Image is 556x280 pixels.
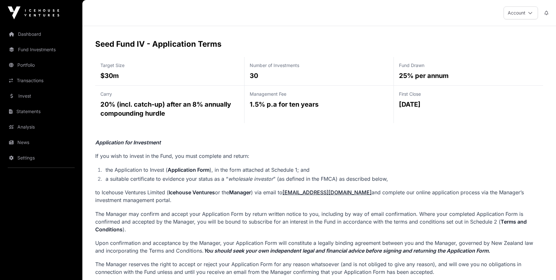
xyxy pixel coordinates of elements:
p: to Icehouse Ventures Limited ( or the ) via email to and complete our online application process ... [95,188,543,204]
strong: Terms and Conditions [95,218,527,233]
p: 25% per annum [399,71,538,80]
p: The Manager reserves the right to accept or reject your Application Form for any reason whatsoeve... [95,260,543,276]
li: the Application to Invest ( ), in the form attached at Schedule 1; and [103,166,543,174]
a: Portfolio [5,58,77,72]
strong: Icehouse Ventures [169,189,215,196]
p: [DATE] [399,100,538,109]
strong: Application Form [168,167,209,173]
a: [EMAIL_ADDRESS][DOMAIN_NAME] [283,189,372,196]
a: Statements [5,104,77,119]
p: 1.5% p.a for ten years [250,100,388,109]
button: Account [504,6,538,19]
a: News [5,135,77,150]
p: Target Size [100,62,239,69]
a: Settings [5,151,77,165]
a: Dashboard [5,27,77,41]
p: Carry [100,91,239,97]
a: Transactions [5,73,77,88]
p: Fund Drawn [399,62,538,69]
h2: Seed Fund IV - Application Terms [95,39,543,49]
a: Fund Investments [5,43,77,57]
p: If you wish to invest in the Fund, you must complete and return: [95,152,543,160]
img: Icehouse Ventures Logo [8,6,59,19]
em: Application for Investment [95,139,161,146]
strong: Manager [229,189,251,196]
a: Analysis [5,120,77,134]
p: 20% (incl. catch-up) after an 8% annually compounding hurdle [100,100,239,118]
li: a suitable certificate to evidence your status as a “ ” (as defined in the FMCA) as described below, [103,175,543,183]
p: $30m [100,71,239,80]
p: Number of Investments [250,62,388,69]
p: The Manager may confirm and accept your Application Form by return written notice to you, includi... [95,210,543,233]
p: First Close [399,91,538,97]
a: Invest [5,89,77,103]
p: Upon confirmation and acceptance by the Manager, your Application Form will constitute a legally ... [95,239,543,255]
p: 30 [250,71,388,80]
em: You should seek your own independent legal and financial advice before signing and returning the ... [204,247,490,254]
em: wholesale investor [228,176,273,182]
p: Management Fee [250,91,388,97]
